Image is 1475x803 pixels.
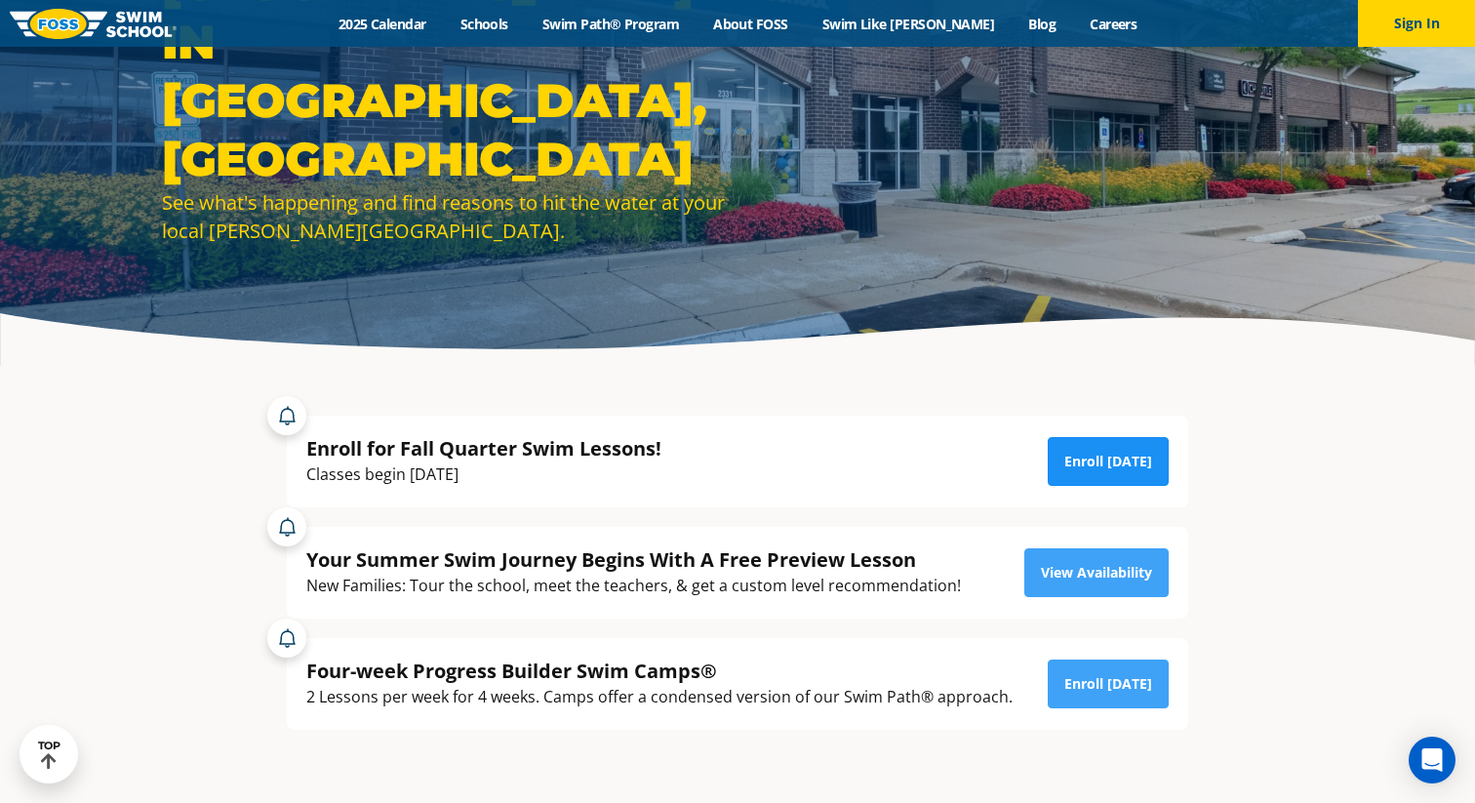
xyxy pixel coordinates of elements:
div: TOP [38,740,60,770]
div: New Families: Tour the school, meet the teachers, & get a custom level recommendation! [306,573,961,599]
a: Enroll [DATE] [1048,660,1169,708]
a: 2025 Calendar [321,15,443,33]
div: Your Summer Swim Journey Begins With A Free Preview Lesson [306,546,961,573]
a: Schools [443,15,525,33]
div: Four-week Progress Builder Swim Camps® [306,658,1013,684]
img: FOSS Swim School Logo [10,9,177,39]
a: Swim Like [PERSON_NAME] [805,15,1012,33]
a: Careers [1073,15,1154,33]
div: Open Intercom Messenger [1409,737,1455,783]
a: View Availability [1024,548,1169,597]
div: Classes begin [DATE] [306,462,661,488]
a: Swim Path® Program [525,15,696,33]
div: See what's happening and find reasons to hit the water at your local [PERSON_NAME][GEOGRAPHIC_DATA]. [162,188,728,245]
a: About FOSS [697,15,806,33]
div: Enroll for Fall Quarter Swim Lessons! [306,435,661,462]
a: Blog [1012,15,1073,33]
a: Enroll [DATE] [1048,437,1169,486]
div: 2 Lessons per week for 4 weeks. Camps offer a condensed version of our Swim Path® approach. [306,684,1013,710]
